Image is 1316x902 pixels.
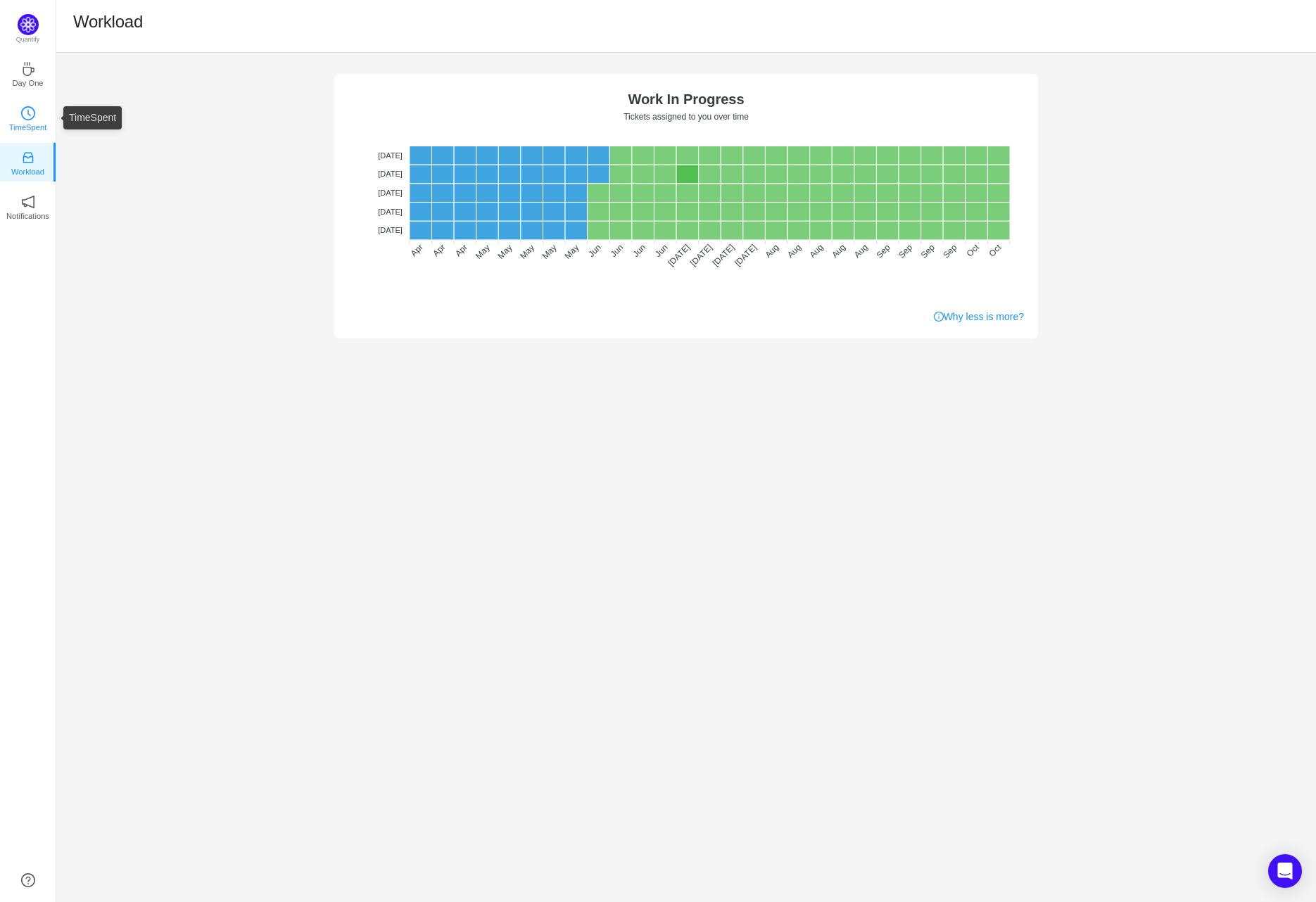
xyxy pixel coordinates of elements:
i: icon: coffee [21,62,35,76]
img: Quantify [18,14,39,35]
tspan: Sep [941,242,958,260]
tspan: Aug [852,242,870,260]
tspan: [DATE] [711,242,737,268]
tspan: Jun [609,243,626,260]
p: Day One [12,77,43,89]
tspan: [DATE] [733,242,759,268]
tspan: Jun [586,243,603,260]
tspan: Oct [987,242,1004,259]
tspan: [DATE] [378,151,403,160]
a: icon: inboxWorkload [21,155,35,169]
tspan: Sep [875,242,892,260]
tspan: Jun [631,243,647,260]
tspan: Aug [808,242,825,260]
tspan: Aug [785,242,803,260]
tspan: May [540,243,559,261]
tspan: May [518,243,536,261]
tspan: [DATE] [378,226,403,234]
i: icon: notification [21,195,35,209]
tspan: May [474,243,492,261]
a: icon: coffeeDay One [21,66,35,80]
tspan: Sep [897,242,914,260]
i: icon: inbox [21,151,35,165]
tspan: Oct [965,242,982,259]
a: icon: clock-circleTimeSpent [21,110,35,125]
a: icon: notificationNotifications [21,199,35,213]
p: Notifications [6,210,49,222]
h1: Workload [73,11,143,32]
tspan: Apr [453,242,469,258]
i: icon: clock-circle [21,106,35,120]
a: Why less is more? [934,310,1024,324]
p: TimeSpent [9,121,47,134]
tspan: Aug [830,242,847,260]
tspan: Sep [919,242,937,260]
div: Open Intercom Messenger [1268,854,1302,888]
tspan: Apr [409,242,425,258]
tspan: [DATE] [378,170,403,178]
text: Tickets assigned to you over time [624,112,749,122]
tspan: May [562,243,581,261]
tspan: [DATE] [666,242,692,268]
tspan: [DATE] [378,189,403,197]
tspan: [DATE] [378,208,403,216]
p: Quantify [16,35,40,45]
i: icon: info-circle [934,312,944,322]
tspan: Apr [431,242,447,258]
text: Work In Progress [628,91,744,107]
tspan: Aug [763,242,780,260]
a: icon: question-circle [21,873,35,887]
p: Workload [11,165,44,178]
tspan: Jun [653,243,670,260]
tspan: May [496,243,514,261]
tspan: [DATE] [688,242,714,268]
